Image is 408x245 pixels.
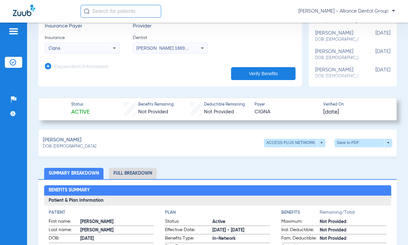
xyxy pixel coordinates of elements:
[44,185,391,196] h2: Benefits Summary
[54,64,109,70] h3: Dependent Information
[44,196,391,206] h3: Patient & Plan Information
[335,139,392,147] button: Save to PDF
[13,5,35,16] img: Zuub Logo
[138,109,168,115] span: Not Provided
[43,136,82,144] span: [PERSON_NAME]
[358,67,390,79] span: [DATE]
[133,35,208,41] span: Dentist
[281,209,320,218] app-breakdown-title: Benefits
[165,227,212,234] span: Effective Date:
[315,37,358,43] span: DOB: [DEMOGRAPHIC_DATA]
[138,102,174,108] span: Benefits Remaining
[71,108,90,116] span: Active
[49,209,154,216] h4: Patient
[165,235,212,243] span: Benefits Type:
[264,139,325,147] button: ACCESS PLUS NETWORK
[323,102,386,108] span: Verified On
[323,108,339,116] span: [DATE]
[281,235,320,243] span: Fam. Deductible:
[212,227,270,234] span: [DATE] - [DATE]
[231,67,296,80] button: Verify Benefits
[84,8,90,14] img: Search Icon
[320,209,386,218] span: Remaining/Total
[315,67,358,79] div: [PERSON_NAME]
[212,219,270,225] span: Active
[80,235,154,242] span: [DATE]
[358,49,390,61] span: [DATE]
[165,209,270,216] h4: Plan
[165,218,212,226] span: Status:
[45,23,120,30] h3: Insurance Payer
[71,102,90,108] span: Status
[80,219,154,225] span: [PERSON_NAME]
[315,30,358,42] div: [PERSON_NAME]
[49,235,80,243] span: DOB:
[80,227,154,234] span: [PERSON_NAME]
[44,168,103,179] li: Summary Breakdown
[315,55,358,61] span: DOB: [DEMOGRAPHIC_DATA]
[320,227,386,234] span: Not Provided
[43,144,96,150] span: DOB: [DEMOGRAPHIC_DATA]
[281,227,320,234] span: Ind. Deductible:
[49,218,80,226] span: First name:
[109,168,157,179] li: Full Breakdown
[255,102,317,108] span: Payer
[281,218,320,226] span: Maximum:
[298,8,395,15] span: [PERSON_NAME] - Alliance Dental Group
[281,209,320,216] h4: Benefits
[315,49,358,61] div: [PERSON_NAME]
[8,27,19,35] img: hamburger-icon
[204,109,234,115] span: Not Provided
[49,227,80,234] span: Last name:
[255,108,317,116] span: CIGNA
[81,5,161,18] input: Search for patients
[45,35,120,41] span: Insurance
[320,235,386,242] span: Not Provided
[358,30,390,42] span: [DATE]
[320,219,386,225] span: Not Provided
[136,46,200,51] span: [PERSON_NAME] 1669825196
[204,102,245,108] span: Deductible Remaining
[49,46,61,51] span: Cigna
[133,23,208,30] h3: Provider
[212,235,270,242] span: In-Network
